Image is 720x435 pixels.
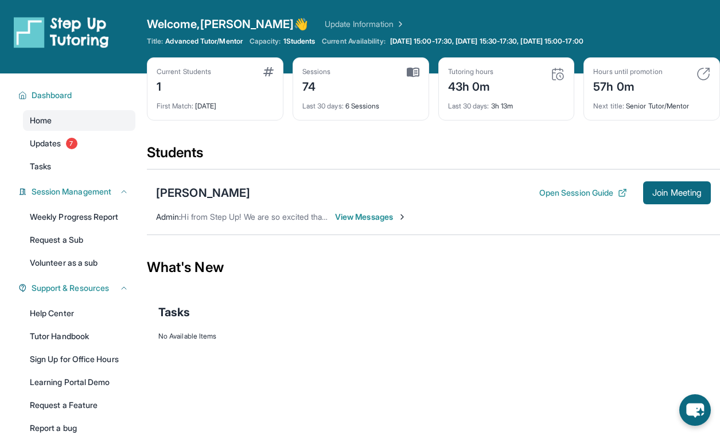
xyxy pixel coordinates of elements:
[14,16,109,48] img: logo
[23,326,135,347] a: Tutor Handbook
[448,67,494,76] div: Tutoring hours
[302,95,419,111] div: 6 Sessions
[398,212,407,222] img: Chevron-Right
[30,115,52,126] span: Home
[679,394,711,426] button: chat-button
[539,187,627,199] button: Open Session Guide
[390,37,583,46] span: [DATE] 15:00-17:30, [DATE] 15:30-17:30, [DATE] 15:00-17:00
[448,76,494,95] div: 43h 0m
[147,143,720,169] div: Students
[593,95,710,111] div: Senior Tutor/Mentor
[643,181,711,204] button: Join Meeting
[66,138,77,149] span: 7
[147,242,720,293] div: What's New
[23,230,135,250] a: Request a Sub
[158,332,709,341] div: No Available Items
[263,67,274,76] img: card
[302,102,344,110] span: Last 30 days :
[23,110,135,131] a: Home
[23,156,135,177] a: Tasks
[23,303,135,324] a: Help Center
[551,67,565,81] img: card
[156,185,250,201] div: [PERSON_NAME]
[23,349,135,370] a: Sign Up for Office Hours
[32,90,72,101] span: Dashboard
[165,37,242,46] span: Advanced Tutor/Mentor
[23,207,135,227] a: Weekly Progress Report
[156,212,181,222] span: Admin :
[158,304,190,320] span: Tasks
[407,67,419,77] img: card
[250,37,281,46] span: Capacity:
[30,138,61,149] span: Updates
[593,67,662,76] div: Hours until promotion
[32,282,109,294] span: Support & Resources
[147,16,309,32] span: Welcome, [PERSON_NAME] 👋
[593,102,624,110] span: Next title :
[283,37,316,46] span: 1 Students
[593,76,662,95] div: 57h 0m
[27,90,129,101] button: Dashboard
[388,37,586,46] a: [DATE] 15:00-17:30, [DATE] 15:30-17:30, [DATE] 15:00-17:00
[696,67,710,81] img: card
[157,102,193,110] span: First Match :
[23,253,135,273] a: Volunteer as a sub
[448,102,489,110] span: Last 30 days :
[157,67,211,76] div: Current Students
[147,37,163,46] span: Title:
[30,161,51,172] span: Tasks
[652,189,702,196] span: Join Meeting
[32,186,111,197] span: Session Management
[157,76,211,95] div: 1
[23,372,135,393] a: Learning Portal Demo
[302,76,331,95] div: 74
[335,211,407,223] span: View Messages
[157,95,274,111] div: [DATE]
[325,18,405,30] a: Update Information
[448,95,565,111] div: 3h 13m
[27,282,129,294] button: Support & Resources
[302,67,331,76] div: Sessions
[23,133,135,154] a: Updates7
[394,18,405,30] img: Chevron Right
[27,186,129,197] button: Session Management
[23,395,135,415] a: Request a Feature
[322,37,385,46] span: Current Availability:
